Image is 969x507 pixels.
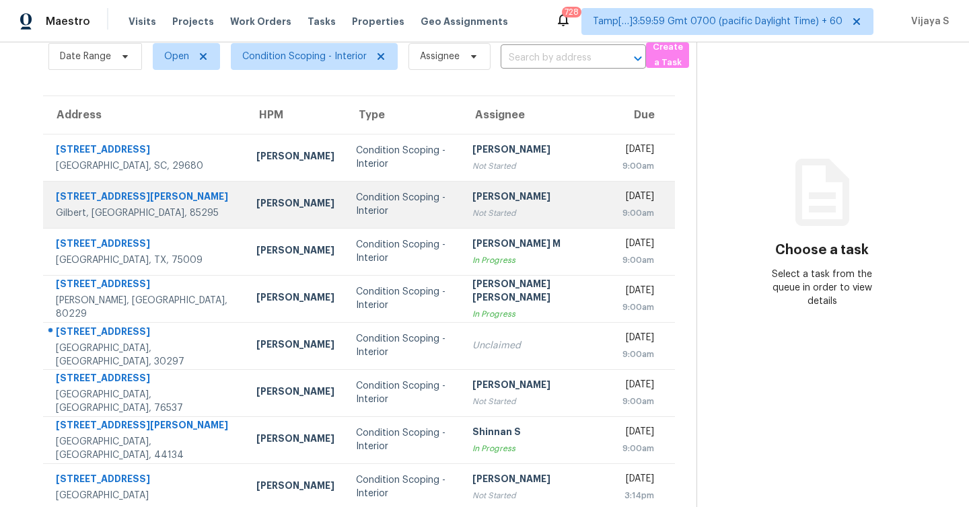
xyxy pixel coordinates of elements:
[172,15,214,28] span: Projects
[256,196,334,213] div: [PERSON_NAME]
[472,307,601,321] div: In Progress
[56,237,235,253] div: [STREET_ADDRESS]
[356,191,451,218] div: Condition Scoping - Interior
[230,15,291,28] span: Work Orders
[472,206,601,220] div: Not Started
[622,425,654,442] div: [DATE]
[56,206,235,220] div: Gilbert, [GEOGRAPHIC_DATA], 85295
[56,143,235,159] div: [STREET_ADDRESS]
[629,49,647,68] button: Open
[622,489,654,502] div: 3:14pm
[472,442,601,455] div: In Progress
[472,253,601,267] div: In Progress
[56,388,235,415] div: [GEOGRAPHIC_DATA], [GEOGRAPHIC_DATA], 76537
[164,50,189,63] span: Open
[622,442,654,455] div: 9:00am
[472,425,601,442] div: Shinnan S
[56,190,235,206] div: [STREET_ADDRESS][PERSON_NAME]
[472,378,601,395] div: [PERSON_NAME]
[356,144,451,171] div: Condition Scoping - Interior
[472,143,601,159] div: [PERSON_NAME]
[622,190,654,206] div: [DATE]
[646,42,689,68] button: Create a Task
[593,15,842,28] span: Tamp[…]3:59:59 Gmt 0700 (pacific Daylight Time) + 60
[43,96,246,134] th: Address
[462,96,612,134] th: Assignee
[56,294,235,321] div: [PERSON_NAME], [GEOGRAPHIC_DATA], 80229
[356,379,451,406] div: Condition Scoping - Interior
[356,426,451,453] div: Condition Scoping - Interior
[565,5,579,19] div: 728
[352,15,404,28] span: Properties
[356,285,451,312] div: Condition Scoping - Interior
[56,325,235,342] div: [STREET_ADDRESS]
[256,149,334,166] div: [PERSON_NAME]
[356,473,451,500] div: Condition Scoping - Interior
[56,418,235,435] div: [STREET_ADDRESS][PERSON_NAME]
[906,15,949,28] span: Vijaya S
[356,238,451,265] div: Condition Scoping - Interior
[256,479,334,496] div: [PERSON_NAME]
[622,159,654,173] div: 9:00am
[256,290,334,307] div: [PERSON_NAME]
[60,50,111,63] span: Date Range
[256,338,334,354] div: [PERSON_NAME]
[622,378,654,395] div: [DATE]
[56,342,235,368] div: [GEOGRAPHIC_DATA], [GEOGRAPHIC_DATA], 30297
[622,284,654,301] div: [DATE]
[246,96,345,134] th: HPM
[256,432,334,448] div: [PERSON_NAME]
[622,472,654,489] div: [DATE]
[56,435,235,462] div: [GEOGRAPHIC_DATA], [GEOGRAPHIC_DATA], 44134
[622,206,654,220] div: 9:00am
[472,277,601,307] div: [PERSON_NAME] [PERSON_NAME]
[775,243,869,257] h3: Choose a task
[421,15,508,28] span: Geo Assignments
[46,15,90,28] span: Maestro
[56,489,235,502] div: [GEOGRAPHIC_DATA]
[56,472,235,489] div: [STREET_ADDRESS]
[622,253,654,267] div: 9:00am
[129,15,156,28] span: Visits
[653,40,682,71] span: Create a Task
[472,489,601,502] div: Not Started
[501,48,608,69] input: Search by address
[472,237,601,253] div: [PERSON_NAME] M
[308,17,336,26] span: Tasks
[256,385,334,401] div: [PERSON_NAME]
[622,331,654,348] div: [DATE]
[622,395,654,408] div: 9:00am
[242,50,367,63] span: Condition Scoping - Interior
[345,96,462,134] th: Type
[472,339,601,352] div: Unclaimed
[622,237,654,253] div: [DATE]
[256,243,334,260] div: [PERSON_NAME]
[622,143,654,159] div: [DATE]
[56,277,235,294] div: [STREET_ADDRESS]
[472,472,601,489] div: [PERSON_NAME]
[760,268,885,308] div: Select a task from the queue in order to view details
[622,348,654,361] div: 9:00am
[612,96,675,134] th: Due
[472,159,601,173] div: Not Started
[622,301,654,314] div: 9:00am
[56,159,235,173] div: [GEOGRAPHIC_DATA], SC, 29680
[472,395,601,408] div: Not Started
[56,253,235,267] div: [GEOGRAPHIC_DATA], TX, 75009
[472,190,601,206] div: [PERSON_NAME]
[420,50,460,63] span: Assignee
[56,371,235,388] div: [STREET_ADDRESS]
[356,332,451,359] div: Condition Scoping - Interior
